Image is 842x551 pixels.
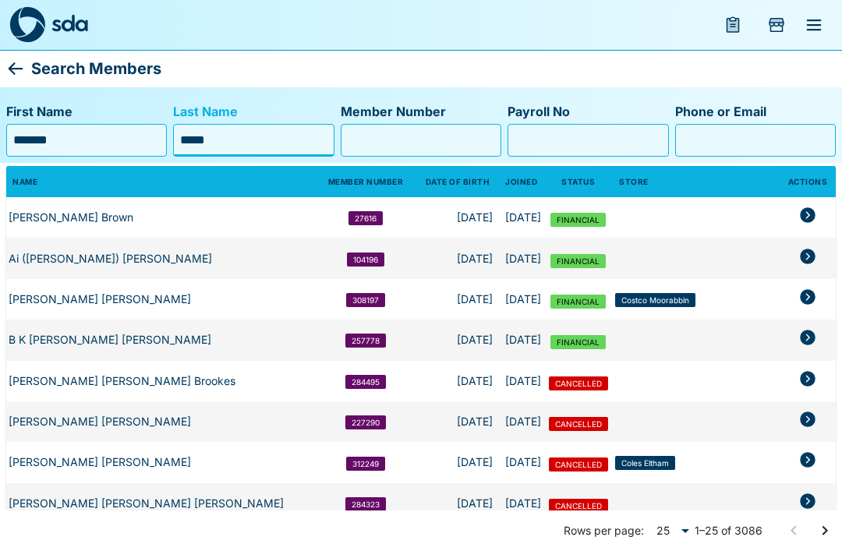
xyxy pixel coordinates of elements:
[413,401,496,442] td: [DATE]
[495,238,543,278] td: [DATE]
[650,520,688,542] div: 25
[495,442,543,482] td: [DATE]
[353,255,378,264] span: 104196
[413,166,496,197] th: Date of Birth
[341,103,501,121] label: Member Number
[31,56,161,81] p: Search Members
[318,166,413,197] th: Member Number
[352,377,380,387] span: 284495
[352,295,379,305] span: 308197
[495,401,543,442] td: [DATE]
[413,238,496,278] td: [DATE]
[543,166,613,197] th: Status
[413,320,496,360] td: [DATE]
[352,336,380,345] span: 257778
[6,442,318,482] th: [PERSON_NAME] [PERSON_NAME]
[9,7,45,43] img: sda-logo-dark.svg
[6,166,318,197] th: Name
[795,6,833,44] button: menu
[495,483,543,524] td: [DATE]
[555,420,602,428] span: CANCELLED
[555,461,602,468] span: CANCELLED
[564,523,644,539] p: Rows per page:
[6,361,318,401] th: [PERSON_NAME] [PERSON_NAME] Brookes
[809,515,840,546] button: Go to next page
[557,338,600,346] span: FINANCIAL
[355,214,377,223] span: 27616
[621,459,669,467] span: Coles Eltham
[695,523,762,539] p: 1–25 of 3086
[555,502,602,510] span: CANCELLED
[6,279,318,320] th: [PERSON_NAME] [PERSON_NAME]
[508,103,668,121] label: Payroll No
[413,197,496,238] td: [DATE]
[613,166,780,197] th: Store
[495,320,543,360] td: [DATE]
[758,6,795,44] button: Add Store Visit
[51,14,88,32] img: sda-logotype.svg
[413,442,496,482] td: [DATE]
[714,6,752,44] button: menu
[6,197,318,238] th: [PERSON_NAME] Brown
[495,279,543,320] td: [DATE]
[413,279,496,320] td: [DATE]
[557,216,600,224] span: FINANCIAL
[555,380,602,387] span: CANCELLED
[495,361,543,401] td: [DATE]
[780,166,836,197] th: Actions
[6,483,318,524] th: [PERSON_NAME] [PERSON_NAME] [PERSON_NAME]
[6,238,318,278] th: Ai ([PERSON_NAME]) [PERSON_NAME]
[557,257,600,265] span: FINANCIAL
[352,418,380,427] span: 227290
[495,197,543,238] td: [DATE]
[621,296,689,304] span: Costco Moorabbin
[6,320,318,360] th: B K [PERSON_NAME] [PERSON_NAME]
[413,361,496,401] td: [DATE]
[495,166,543,197] th: Joined
[352,500,380,509] span: 284323
[6,401,318,442] th: [PERSON_NAME] [PERSON_NAME]
[557,298,600,306] span: FINANCIAL
[6,103,167,121] label: First Name
[352,459,379,468] span: 312249
[413,483,496,524] td: [DATE]
[173,103,334,121] label: Last Name
[675,103,836,121] label: Phone or Email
